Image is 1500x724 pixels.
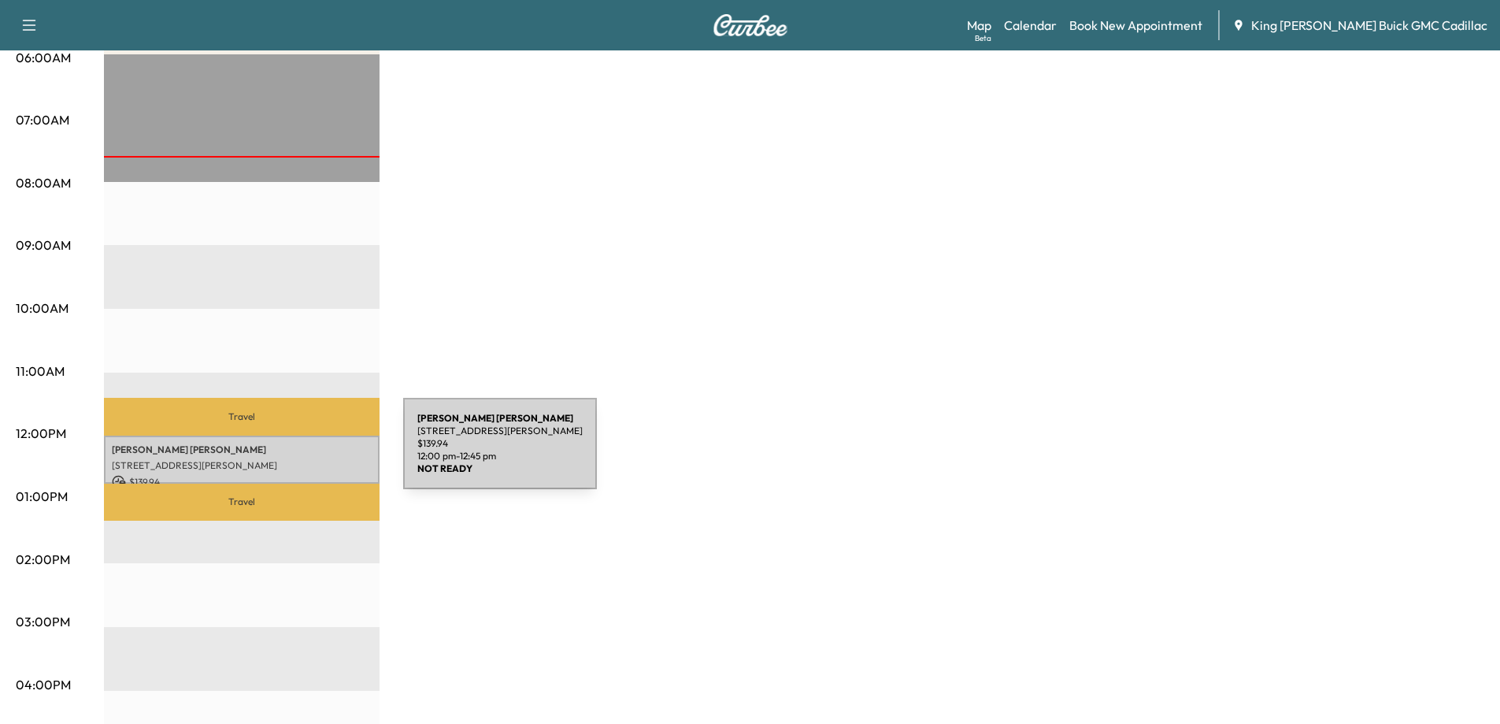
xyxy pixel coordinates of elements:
img: Curbee Logo [713,14,788,36]
p: 08:00AM [16,173,71,192]
p: 07:00AM [16,110,69,129]
p: $ 139.94 [112,475,372,489]
div: Beta [975,32,991,44]
p: 01:00PM [16,487,68,506]
p: [PERSON_NAME] [PERSON_NAME] [112,444,372,456]
p: 03:00PM [16,612,70,631]
p: 06:00AM [16,48,71,67]
p: [STREET_ADDRESS][PERSON_NAME] [112,459,372,472]
p: 10:00AM [16,299,69,317]
p: Travel [104,398,380,436]
span: King [PERSON_NAME] Buick GMC Cadillac [1251,16,1487,35]
p: 04:00PM [16,675,71,694]
p: 11:00AM [16,362,65,381]
p: 09:00AM [16,236,71,254]
p: Travel [104,484,380,521]
p: 02:00PM [16,550,70,569]
a: Book New Appointment [1069,16,1202,35]
a: MapBeta [967,16,991,35]
p: 12:00PM [16,424,66,443]
a: Calendar [1004,16,1057,35]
